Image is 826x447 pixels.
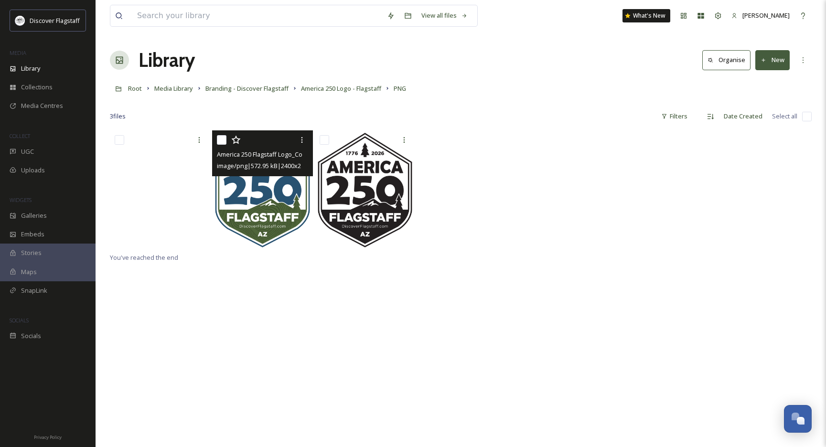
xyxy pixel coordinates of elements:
span: 3 file s [110,112,126,121]
button: New [755,50,790,70]
span: image/png | 572.95 kB | 2400 x 2853 [217,161,311,170]
img: America 250 Flagstaff Logo_B&W.png [315,130,415,250]
a: Organise [702,50,755,70]
span: COLLECT [10,132,30,139]
input: Search your library [132,5,382,26]
span: Media Library [154,84,193,93]
button: Open Chat [784,405,812,433]
span: MEDIA [10,49,26,56]
span: America 250 Flagstaff Logo_Color.png [217,149,322,159]
span: Galleries [21,211,47,220]
span: Collections [21,83,53,92]
span: Discover Flagstaff [30,16,80,25]
a: [PERSON_NAME] [727,6,794,25]
span: Embeds [21,230,44,239]
img: America 250 Flagstaff Logo_White.png [110,130,210,250]
span: Stories [21,248,42,257]
a: Branding - Discover Flagstaff [205,83,289,94]
span: PNG [394,84,406,93]
span: Maps [21,267,37,277]
a: PNG [394,83,406,94]
span: Media Centres [21,101,63,110]
span: Uploads [21,166,45,175]
span: SOCIALS [10,317,29,324]
span: [PERSON_NAME] [742,11,790,20]
a: Privacy Policy [34,431,62,442]
a: Root [128,83,142,94]
span: You've reached the end [110,253,178,262]
span: Privacy Policy [34,434,62,440]
img: Untitled%20design%20(1).png [15,16,25,25]
span: Socials [21,331,41,341]
div: Filters [656,107,692,126]
span: Library [21,64,40,73]
span: America 250 Logo - Flagstaff [301,84,381,93]
button: Organise [702,50,751,70]
a: What's New [622,9,670,22]
a: Library [139,46,195,74]
a: View all files [417,6,472,25]
span: Branding - Discover Flagstaff [205,84,289,93]
span: Root [128,84,142,93]
span: WIDGETS [10,196,32,203]
img: America 250 Flagstaff Logo_Color.png [212,130,312,250]
span: SnapLink [21,286,47,295]
a: Media Library [154,83,193,94]
span: UGC [21,147,34,156]
a: America 250 Logo - Flagstaff [301,83,381,94]
span: Select all [772,112,797,121]
div: Date Created [719,107,767,126]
